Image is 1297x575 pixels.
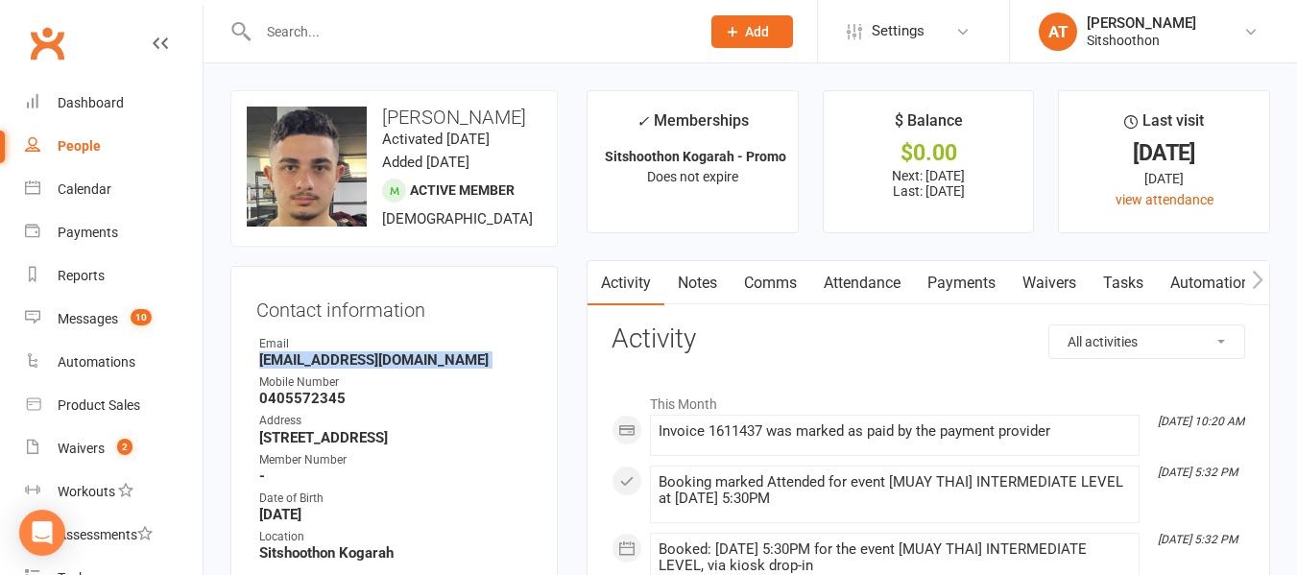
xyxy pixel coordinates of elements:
[25,254,203,298] a: Reports
[1087,14,1196,32] div: [PERSON_NAME]
[252,18,686,45] input: Search...
[259,451,532,469] div: Member Number
[259,390,532,407] strong: 0405572345
[1124,108,1204,143] div: Last visit
[58,484,115,499] div: Workouts
[259,429,532,446] strong: [STREET_ADDRESS]
[58,138,101,154] div: People
[256,292,532,321] h3: Contact information
[259,528,532,546] div: Location
[872,10,925,53] span: Settings
[659,423,1131,440] div: Invoice 1611437 was marked as paid by the payment provider
[58,354,135,370] div: Automations
[58,527,153,542] div: Assessments
[841,143,1017,163] div: $0.00
[25,341,203,384] a: Automations
[410,182,515,198] span: Active member
[1158,533,1237,546] i: [DATE] 5:32 PM
[58,181,111,197] div: Calendar
[25,298,203,341] a: Messages 10
[259,335,532,353] div: Email
[58,311,118,326] div: Messages
[810,261,914,305] a: Attendance
[636,112,649,131] i: ✓
[841,168,1017,199] p: Next: [DATE] Last: [DATE]
[259,467,532,485] strong: -
[1158,415,1244,428] i: [DATE] 10:20 AM
[1157,261,1271,305] a: Automations
[23,19,71,67] a: Clubworx
[1076,143,1252,163] div: [DATE]
[58,441,105,456] div: Waivers
[612,384,1245,415] li: This Month
[259,544,532,562] strong: Sitshoothon Kogarah
[1090,261,1157,305] a: Tasks
[914,261,1009,305] a: Payments
[647,169,738,184] span: Does not expire
[58,397,140,413] div: Product Sales
[664,261,731,305] a: Notes
[1009,261,1090,305] a: Waivers
[117,439,132,455] span: 2
[25,514,203,557] a: Assessments
[25,82,203,125] a: Dashboard
[259,351,532,369] strong: [EMAIL_ADDRESS][DOMAIN_NAME]
[588,261,664,305] a: Activity
[636,108,749,144] div: Memberships
[605,149,786,164] strong: Sitshoothon Kogarah - Promo
[25,168,203,211] a: Calendar
[382,210,533,228] span: [DEMOGRAPHIC_DATA]
[1076,168,1252,189] div: [DATE]
[382,131,490,148] time: Activated [DATE]
[612,324,1245,354] h3: Activity
[1116,192,1213,207] a: view attendance
[58,268,105,283] div: Reports
[25,125,203,168] a: People
[895,108,963,143] div: $ Balance
[1039,12,1077,51] div: AT
[58,95,124,110] div: Dashboard
[25,470,203,514] a: Workouts
[259,490,532,508] div: Date of Birth
[247,107,541,128] h3: [PERSON_NAME]
[659,541,1131,574] div: Booked: [DATE] 5:30PM for the event [MUAY THAI] INTERMEDIATE LEVEL, via kiosk drop-in
[259,373,532,392] div: Mobile Number
[131,309,152,325] span: 10
[659,474,1131,507] div: Booking marked Attended for event [MUAY THAI] INTERMEDIATE LEVEL at [DATE] 5:30PM
[1158,466,1237,479] i: [DATE] 5:32 PM
[1087,32,1196,49] div: Sitshoothon
[259,506,532,523] strong: [DATE]
[25,211,203,254] a: Payments
[259,412,532,430] div: Address
[247,107,367,227] img: image1693342170.png
[382,154,469,171] time: Added [DATE]
[25,384,203,427] a: Product Sales
[745,24,769,39] span: Add
[19,510,65,556] div: Open Intercom Messenger
[25,427,203,470] a: Waivers 2
[711,15,793,48] button: Add
[731,261,810,305] a: Comms
[58,225,118,240] div: Payments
